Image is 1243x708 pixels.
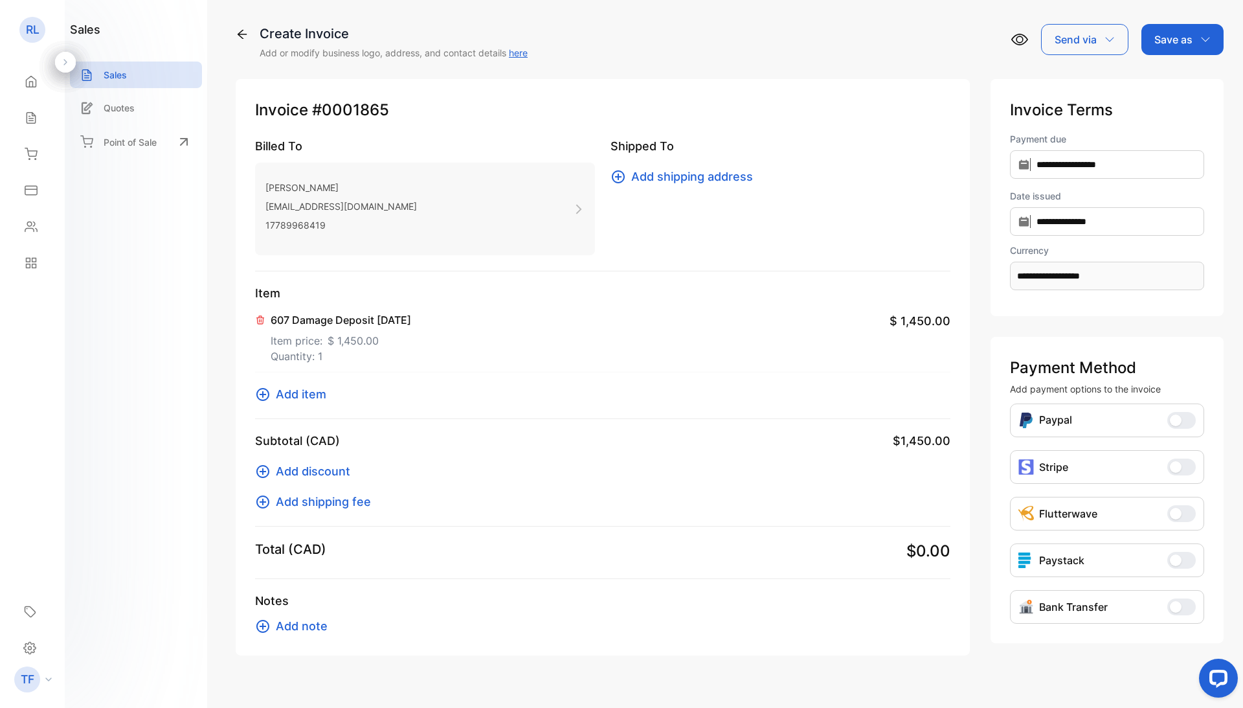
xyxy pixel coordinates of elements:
[260,46,528,60] p: Add or modify business logo, address, and contact details
[271,328,411,348] p: Item price:
[255,540,326,559] p: Total (CAD)
[276,385,326,403] span: Add item
[271,348,411,364] p: Quantity: 1
[1141,24,1224,55] button: Save as
[610,137,950,155] p: Shipped To
[265,178,417,197] p: [PERSON_NAME]
[276,493,371,510] span: Add shipping fee
[312,98,389,122] span: #0001865
[70,62,202,88] a: Sales
[893,432,950,450] span: $1,450.00
[260,24,528,43] div: Create Invoice
[104,68,127,82] p: Sales
[70,128,202,156] a: Point of Sale
[276,462,350,480] span: Add discount
[1010,244,1204,257] label: Currency
[1055,32,1097,47] p: Send via
[1018,553,1034,568] img: icon
[1041,24,1128,55] button: Send via
[255,385,334,403] button: Add item
[328,333,379,348] span: $ 1,450.00
[271,312,411,328] p: 607 Damage Deposit [DATE]
[255,617,335,635] button: Add note
[1039,412,1072,429] p: Paypal
[255,493,379,510] button: Add shipping fee
[631,168,753,185] span: Add shipping address
[276,617,328,635] span: Add note
[1039,599,1108,615] p: Bank Transfer
[610,168,761,185] button: Add shipping address
[1039,553,1084,568] p: Paystack
[1018,599,1034,615] img: Icon
[1010,356,1204,380] p: Payment Method
[1010,382,1204,396] p: Add payment options to the invoice
[906,540,950,563] span: $0.00
[1018,412,1034,429] img: Icon
[1010,98,1204,122] p: Invoice Terms
[255,592,950,610] p: Notes
[1039,506,1097,521] p: Flutterwave
[70,95,202,121] a: Quotes
[265,197,417,216] p: [EMAIL_ADDRESS][DOMAIN_NAME]
[1154,32,1193,47] p: Save as
[890,312,950,330] span: $ 1,450.00
[21,671,34,688] p: TF
[255,432,340,450] p: Subtotal (CAD)
[1018,459,1034,475] img: icon
[104,135,157,149] p: Point of Sale
[1039,459,1068,475] p: Stripe
[509,47,528,58] a: here
[1010,189,1204,203] label: Date issued
[1018,506,1034,521] img: Icon
[255,98,950,122] p: Invoice
[265,216,417,234] p: 17789968419
[1010,132,1204,146] label: Payment due
[255,462,358,480] button: Add discount
[70,21,100,38] h1: sales
[255,137,595,155] p: Billed To
[1189,654,1243,708] iframe: LiveChat chat widget
[104,101,135,115] p: Quotes
[255,284,950,302] p: Item
[26,21,39,38] p: RL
